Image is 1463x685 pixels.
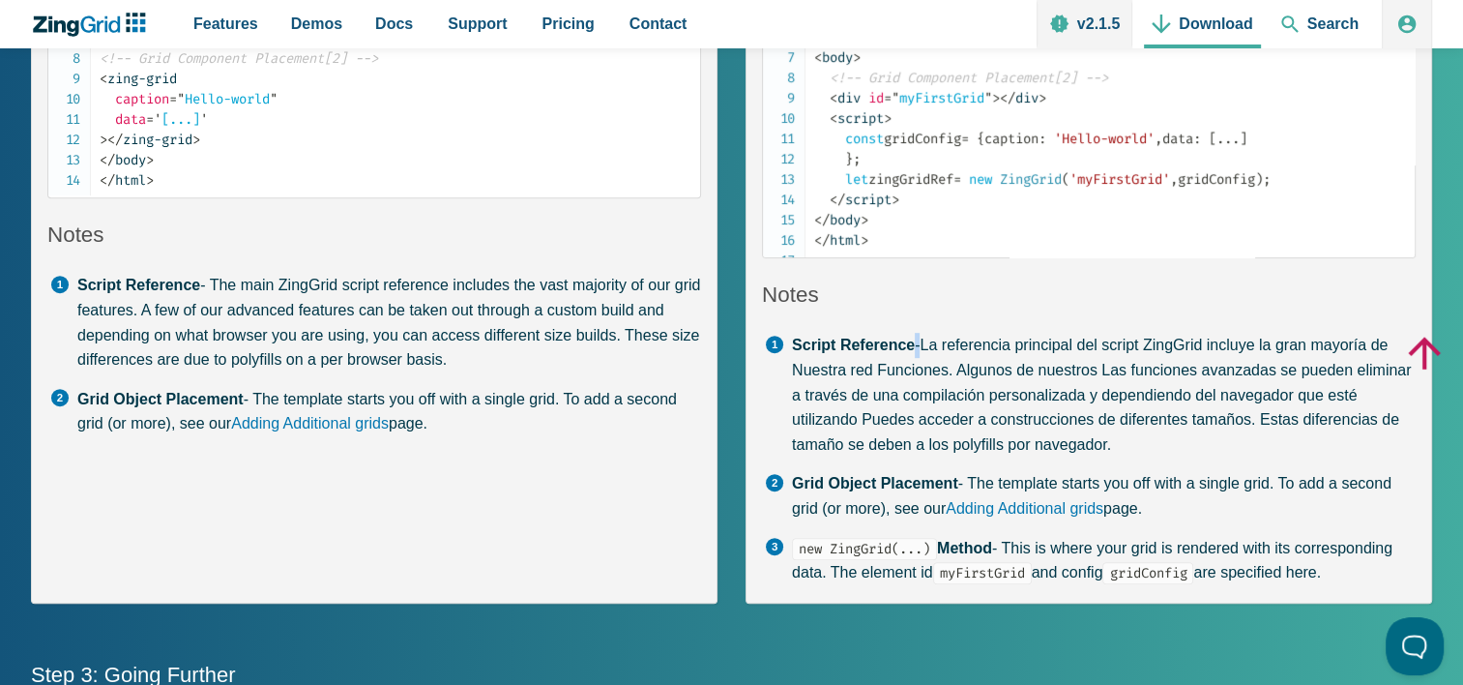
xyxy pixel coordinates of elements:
[100,172,115,189] span: </
[814,212,830,228] span: </
[1209,131,1216,147] span: [
[1000,90,1015,106] span: </
[1062,171,1069,188] span: (
[977,131,984,147] span: {
[146,111,154,128] span: =
[961,131,969,147] span: =
[146,172,154,189] span: >
[50,387,701,436] li: - The template starts you off with a single grid. To add a second grid (or more), see our page.
[1054,131,1155,147] span: 'Hello-world'
[1255,171,1263,188] span: )
[884,90,892,106] span: =
[868,90,884,106] span: id
[792,337,915,353] strong: Script Reference
[100,71,107,87] span: <
[946,500,1103,517] a: Adding Additional grids
[792,337,1411,452] font: La referencia principal del script ZingGrid incluye la gran mayoría de Nuestra red Funciones. Alg...
[937,540,992,556] strong: Method
[31,13,156,37] a: ZingChart Logo. Click to return to the homepage
[177,91,185,107] span: "
[1170,171,1178,188] span: ,
[270,91,278,107] span: "
[814,212,861,228] span: body
[50,273,701,372] li: - The main ZingGrid script reference includes the vast majority of our grid features. A few of ou...
[192,132,200,148] span: >
[969,171,992,188] span: new
[830,110,884,127] span: script
[830,192,845,208] span: </
[845,151,853,167] span: }
[845,171,868,188] span: let
[830,90,837,106] span: <
[830,90,861,106] span: div
[984,90,992,106] span: "
[107,132,123,148] span: </
[100,152,115,168] span: </
[100,172,146,189] span: html
[933,562,1032,584] code: myFirstGrid
[1000,90,1039,106] span: div
[884,110,892,127] span: >
[830,70,1108,86] span: <!-- Grid Component Placement[2] -->
[853,49,861,66] span: >
[1000,171,1062,188] span: ZingGrid
[1039,131,1046,147] span: :
[1069,171,1170,188] span: 'myFirstGrid'
[845,131,884,147] span: const
[861,232,868,249] span: >
[169,91,278,107] span: Hello-world
[115,111,146,128] span: data
[765,471,1416,521] li: - The template starts you off with a single grid. To add a second grid (or more), see our page.
[77,277,200,293] strong: Script Reference
[154,111,161,128] span: '
[765,536,1416,585] li: - This is where your grid is rendered with its corresponding data. The element id and config are ...
[448,11,507,37] span: Support
[1240,131,1247,147] span: ]
[992,90,1000,106] span: >
[1039,90,1046,106] span: >
[100,132,107,148] span: >
[542,11,595,37] span: Pricing
[861,212,868,228] span: >
[169,91,177,107] span: =
[792,475,958,491] strong: Grid Object Placement
[200,111,208,128] span: '
[375,11,413,37] span: Docs
[115,91,169,107] span: caption
[100,50,378,67] span: <!-- Grid Component Placement[2] -->
[1216,131,1240,147] span: ...
[762,281,1416,309] h3: Notes
[146,111,208,128] span: [...]
[830,110,837,127] span: <
[765,333,1416,457] li: -
[1263,171,1271,188] span: ;
[629,11,688,37] span: Contact
[830,192,892,208] span: script
[1193,131,1201,147] span: :
[146,152,154,168] span: >
[100,152,146,168] span: body
[814,232,861,249] span: html
[892,90,899,106] span: "
[231,415,389,432] a: Adding Additional grids
[100,71,177,87] span: zing-grid
[953,171,961,188] span: =
[77,391,244,407] strong: Grid Object Placement
[1102,562,1193,584] code: gridConfig
[193,11,258,37] span: Features
[47,221,701,249] h3: Notes
[814,131,1271,208] span: gridConfig caption data zingGridRef gridConfig
[107,132,192,148] span: zing-grid
[814,49,822,66] span: <
[792,538,937,560] code: new ZingGrid(...)
[1155,131,1162,147] span: ,
[814,232,830,249] span: </
[853,151,861,167] span: ;
[892,192,899,208] span: >
[291,11,342,37] span: Demos
[884,90,992,106] span: myFirstGrid
[1386,617,1444,675] iframe: Help Scout Beacon - Open
[814,49,853,66] span: body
